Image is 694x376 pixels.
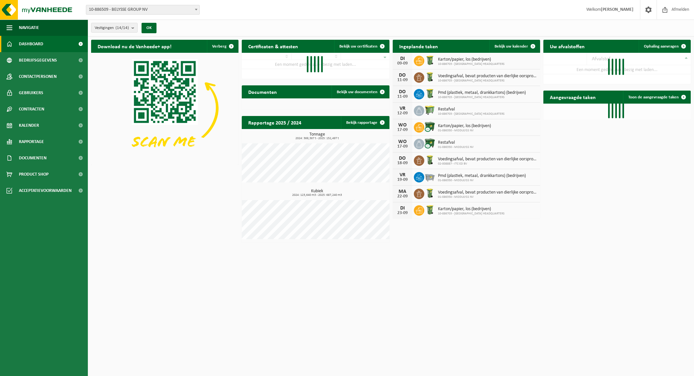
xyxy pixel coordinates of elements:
h2: Aangevraagde taken [543,91,602,103]
span: Voedingsafval, bevat producten van dierlijke oorsprong, onverpakt, categorie 3 [438,190,537,195]
div: 19-09 [396,178,409,182]
h2: Ingeplande taken [393,40,444,52]
count: (14/14) [116,26,129,30]
img: WB-2500-GAL-GY-01 [424,171,435,182]
div: DI [396,56,409,61]
h3: Tonnage [245,132,389,140]
a: Bekijk uw documenten [332,85,389,98]
a: Ophaling aanvragen [639,40,690,53]
div: 18-09 [396,161,409,166]
span: Navigatie [19,20,39,36]
button: OK [142,23,156,33]
span: 10-886509 - BELYSSE GROUP NV [86,5,199,14]
span: Kalender [19,117,39,134]
div: 17-09 [396,144,409,149]
span: Pmd (plastiek, metaal, drankkartons) (bedrijven) [438,173,526,179]
span: 01-086350 - MODULYSS NV [438,195,537,199]
h2: Documenten [242,85,283,98]
div: DO [396,156,409,161]
span: Karton/papier, los (bedrijven) [438,123,491,129]
span: Vestigingen [95,23,129,33]
span: Pmd (plastiek, metaal, drankkartons) (bedrijven) [438,90,526,95]
span: Verberg [212,44,226,49]
span: 01-086350 - MODULYSS NV [438,129,491,133]
div: 17-09 [396,128,409,132]
a: Bekijk uw certificaten [334,40,389,53]
h2: Uw afvalstoffen [543,40,591,52]
span: 01-086350 - MODULYSS NV [438,179,526,182]
span: Contracten [19,101,44,117]
span: Restafval [438,140,474,145]
h2: Download nu de Vanheede+ app! [91,40,178,52]
div: 23-09 [396,211,409,215]
span: 10-886703 - [GEOGRAPHIC_DATA] HEADQUARTERS [438,112,505,116]
div: DI [396,206,409,211]
h2: Rapportage 2025 / 2024 [242,116,308,129]
img: Download de VHEPlus App [91,53,238,164]
span: 10-886703 - [GEOGRAPHIC_DATA] HEADQUARTERS [438,79,537,83]
span: Acceptatievoorwaarden [19,182,72,199]
span: 10-886703 - [GEOGRAPHIC_DATA] HEADQUARTERS [438,62,505,66]
img: WB-0240-HPE-GN-51 [424,55,435,66]
a: Toon de aangevraagde taken [623,91,690,104]
span: Bekijk uw documenten [337,90,377,94]
h3: Kubiek [245,189,389,197]
div: DO [396,89,409,94]
img: WB-0660-HPE-GN-51 [424,105,435,116]
img: WB-0140-HPE-GN-50 [424,154,435,166]
span: 10-886703 - [GEOGRAPHIC_DATA] HEADQUARTERS [438,212,505,216]
span: 10-886509 - BELYSSE GROUP NV [86,5,200,15]
button: Vestigingen(14/14) [91,23,138,33]
span: Documenten [19,150,47,166]
span: Ophaling aanvragen [644,44,679,49]
div: WO [396,123,409,128]
span: Dashboard [19,36,43,52]
span: Voedingsafval, bevat producten van dierlijke oorsprong, onverpakt, categorie 3 [438,157,537,162]
img: WB-1100-CU [424,121,435,132]
span: Contactpersonen [19,68,57,85]
div: VR [396,106,409,111]
div: WO [396,139,409,144]
div: 09-09 [396,61,409,66]
div: MA [396,189,409,194]
span: Karton/papier, los (bedrijven) [438,57,505,62]
div: 12-09 [396,111,409,116]
img: WB-0240-HPE-GN-51 [424,204,435,215]
a: Bekijk uw kalender [489,40,539,53]
span: Bekijk uw kalender [495,44,528,49]
span: Bekijk uw certificaten [339,44,377,49]
span: Toon de aangevraagde taken [628,95,679,99]
span: Voedingsafval, bevat producten van dierlijke oorsprong, onverpakt, categorie 3 [438,74,537,79]
span: Bedrijfsgegevens [19,52,57,68]
img: WB-0140-HPE-GN-50 [424,188,435,199]
div: 11-09 [396,78,409,82]
div: 11-09 [396,94,409,99]
img: WB-1100-CU [424,138,435,149]
img: WB-0240-HPE-GN-51 [424,88,435,99]
span: Karton/papier, los (bedrijven) [438,207,505,212]
span: 10-886703 - [GEOGRAPHIC_DATA] HEADQUARTERS [438,95,526,99]
div: VR [396,172,409,178]
span: Restafval [438,107,505,112]
img: WB-0140-HPE-GN-50 [424,71,435,82]
h2: Certificaten & attesten [242,40,305,52]
span: 2024: 123,640 m3 - 2025: 687,240 m3 [245,194,389,197]
span: 2024: 369,367 t - 2025: 152,497 t [245,137,389,140]
a: Bekijk rapportage [341,116,389,129]
span: Gebruikers [19,85,43,101]
button: Verberg [207,40,238,53]
span: Rapportage [19,134,44,150]
span: 01-086350 - MODULYSS NV [438,145,474,149]
strong: [PERSON_NAME] [601,7,633,12]
div: 22-09 [396,194,409,199]
div: DO [396,73,409,78]
span: Product Shop [19,166,48,182]
span: 02-008887 - ITC CO BV [438,162,537,166]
